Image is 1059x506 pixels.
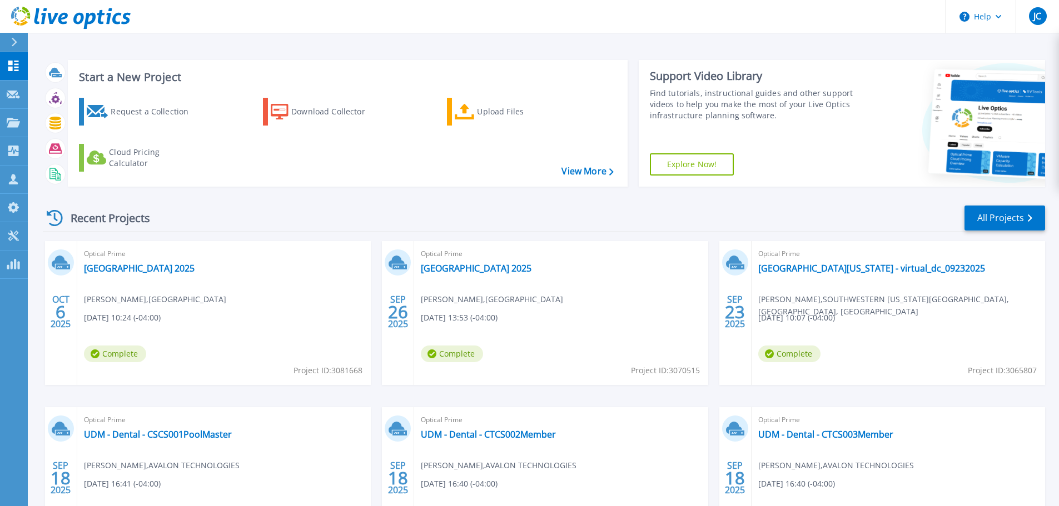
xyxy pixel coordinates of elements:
[79,71,613,83] h3: Start a New Project
[421,293,563,305] span: [PERSON_NAME] , [GEOGRAPHIC_DATA]
[291,101,380,123] div: Download Collector
[968,364,1037,377] span: Project ID: 3065807
[758,293,1045,318] span: [PERSON_NAME] , SOUTHWESTERN [US_STATE][GEOGRAPHIC_DATA], [GEOGRAPHIC_DATA], [GEOGRAPHIC_DATA]
[561,166,613,177] a: View More
[84,312,161,324] span: [DATE] 10:24 (-04:00)
[421,345,483,362] span: Complete
[51,473,71,483] span: 18
[387,292,409,332] div: SEP 2025
[50,458,71,498] div: SEP 2025
[725,307,745,317] span: 23
[84,293,226,305] span: [PERSON_NAME] , [GEOGRAPHIC_DATA]
[50,292,71,332] div: OCT 2025
[724,458,745,498] div: SEP 2025
[84,248,364,260] span: Optical Prime
[294,364,362,377] span: Project ID: 3081668
[725,473,745,483] span: 18
[263,98,387,126] a: Download Collector
[758,312,835,324] span: [DATE] 10:07 (-04:00)
[964,206,1045,231] a: All Projects
[421,429,556,440] a: UDM - Dental - CTCS002Member
[387,458,409,498] div: SEP 2025
[84,345,146,362] span: Complete
[758,263,985,274] a: [GEOGRAPHIC_DATA][US_STATE] - virtual_dc_09232025
[111,101,200,123] div: Request a Collection
[477,101,566,123] div: Upload Files
[447,98,571,126] a: Upload Files
[758,429,893,440] a: UDM - Dental - CTCS003Member
[1033,12,1041,21] span: JC
[758,248,1038,260] span: Optical Prime
[56,307,66,317] span: 6
[84,429,232,440] a: UDM - Dental - CSCS001PoolMaster
[758,414,1038,426] span: Optical Prime
[650,69,857,83] div: Support Video Library
[421,263,531,274] a: [GEOGRAPHIC_DATA] 2025
[421,478,498,490] span: [DATE] 16:40 (-04:00)
[109,147,198,169] div: Cloud Pricing Calculator
[421,248,701,260] span: Optical Prime
[650,88,857,121] div: Find tutorials, instructional guides and other support videos to help you make the most of your L...
[421,459,576,472] span: [PERSON_NAME] , AVALON TECHNOLOGIES
[43,204,165,232] div: Recent Projects
[84,478,161,490] span: [DATE] 16:41 (-04:00)
[650,153,734,176] a: Explore Now!
[79,144,203,172] a: Cloud Pricing Calculator
[421,312,498,324] span: [DATE] 13:53 (-04:00)
[724,292,745,332] div: SEP 2025
[79,98,203,126] a: Request a Collection
[758,345,821,362] span: Complete
[631,364,700,377] span: Project ID: 3070515
[421,414,701,426] span: Optical Prime
[388,307,408,317] span: 26
[758,478,835,490] span: [DATE] 16:40 (-04:00)
[84,414,364,426] span: Optical Prime
[84,459,240,472] span: [PERSON_NAME] , AVALON TECHNOLOGIES
[388,473,408,483] span: 18
[84,263,195,274] a: [GEOGRAPHIC_DATA] 2025
[758,459,914,472] span: [PERSON_NAME] , AVALON TECHNOLOGIES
